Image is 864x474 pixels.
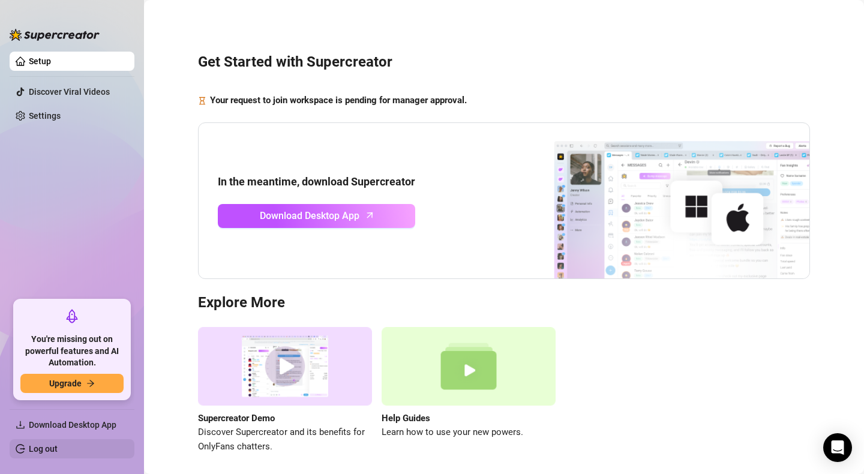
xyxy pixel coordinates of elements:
span: hourglass [198,94,206,108]
a: Setup [29,56,51,66]
img: supercreator demo [198,327,372,406]
img: logo-BBDzfeDw.svg [10,29,100,41]
h3: Explore More [198,293,810,313]
span: Download Desktop App [260,208,359,223]
a: Help GuidesLearn how to use your new powers. [382,327,556,454]
span: rocket [65,309,79,323]
span: arrow-right [86,379,95,388]
a: Discover Viral Videos [29,87,110,97]
span: arrow-up [363,208,377,222]
a: Download Desktop Apparrow-up [218,204,415,228]
span: You're missing out on powerful features and AI Automation. [20,334,124,369]
div: Open Intercom Messenger [823,433,852,462]
span: Upgrade [49,379,82,388]
strong: In the meantime, download Supercreator [218,175,415,188]
strong: Supercreator Demo [198,413,275,424]
a: Settings [29,111,61,121]
span: Learn how to use your new powers. [382,425,556,440]
strong: Your request to join workspace is pending for manager approval. [210,95,467,106]
button: Upgradearrow-right [20,374,124,393]
span: Download Desktop App [29,420,116,430]
span: download [16,420,25,430]
span: Discover Supercreator and its benefits for OnlyFans chatters. [198,425,372,454]
h3: Get Started with Supercreator [198,53,810,72]
img: help guides [382,327,556,406]
a: Log out [29,444,58,454]
strong: Help Guides [382,413,430,424]
a: Supercreator DemoDiscover Supercreator and its benefits for OnlyFans chatters. [198,327,372,454]
img: download app [509,123,809,279]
